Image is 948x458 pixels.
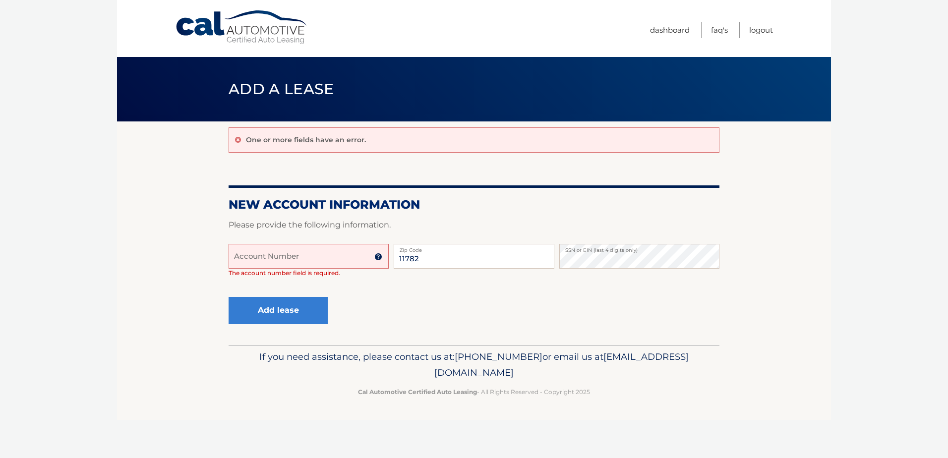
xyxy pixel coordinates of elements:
span: [PHONE_NUMBER] [455,351,542,362]
label: Zip Code [394,244,554,252]
p: One or more fields have an error. [246,135,366,144]
a: FAQ's [711,22,728,38]
button: Add lease [229,297,328,324]
label: SSN or EIN (last 4 digits only) [559,244,719,252]
p: - All Rights Reserved - Copyright 2025 [235,387,713,397]
span: The account number field is required. [229,269,340,277]
img: tooltip.svg [374,253,382,261]
p: Please provide the following information. [229,218,719,232]
a: Cal Automotive [175,10,309,45]
span: Add a lease [229,80,334,98]
h2: New Account Information [229,197,719,212]
strong: Cal Automotive Certified Auto Leasing [358,388,477,396]
input: Zip Code [394,244,554,269]
a: Dashboard [650,22,690,38]
input: Account Number [229,244,389,269]
a: Logout [749,22,773,38]
p: If you need assistance, please contact us at: or email us at [235,349,713,381]
span: [EMAIL_ADDRESS][DOMAIN_NAME] [434,351,689,378]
